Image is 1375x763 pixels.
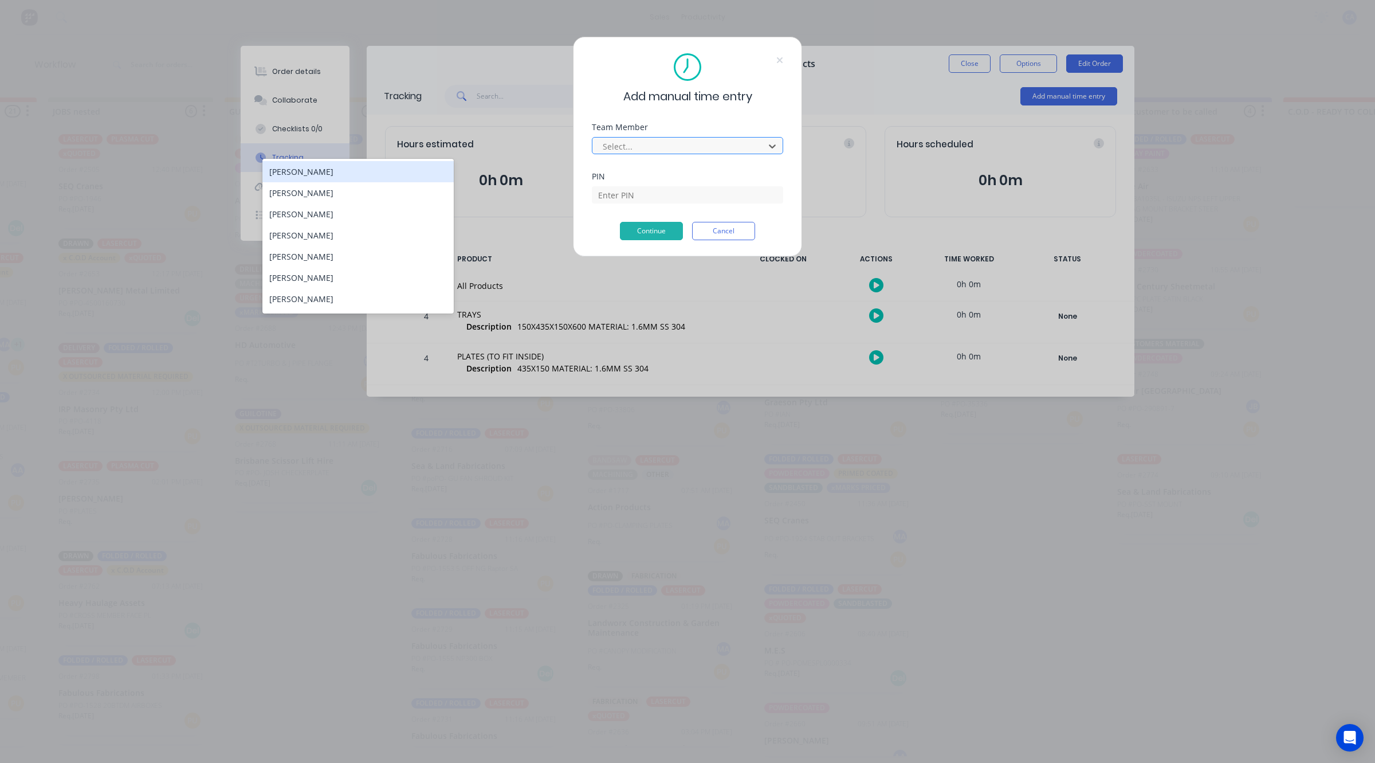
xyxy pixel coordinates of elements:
[262,310,454,331] div: [PERSON_NAME]
[262,204,454,225] div: [PERSON_NAME]
[692,222,755,240] button: Cancel
[262,246,454,267] div: [PERSON_NAME]
[592,186,783,204] input: Enter PIN
[592,173,783,181] div: PIN
[262,182,454,204] div: [PERSON_NAME]
[592,123,783,131] div: Team Member
[1336,724,1364,752] div: Open Intercom Messenger
[262,161,454,182] div: [PERSON_NAME]
[262,267,454,288] div: [PERSON_NAME]
[262,225,454,246] div: [PERSON_NAME]
[620,222,683,240] button: Continue
[623,88,752,105] span: Add manual time entry
[262,288,454,310] div: [PERSON_NAME]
